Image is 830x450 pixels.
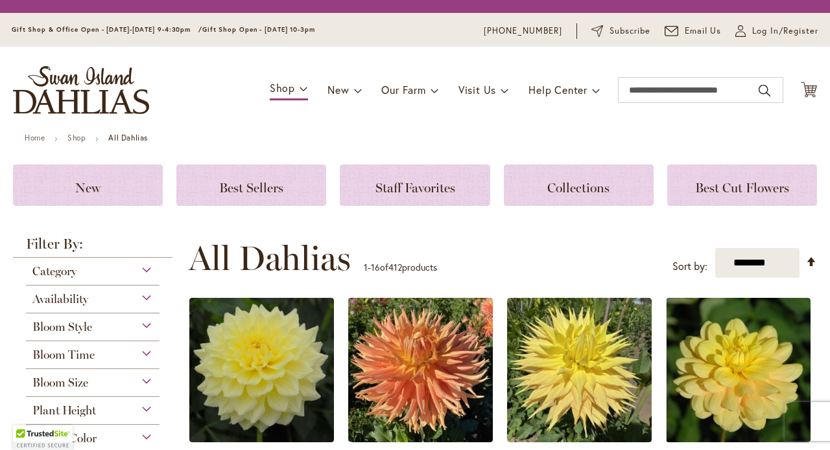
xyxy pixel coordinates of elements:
iframe: Launch Accessibility Center [10,404,46,440]
span: Bloom Style [32,320,92,334]
a: Email Us [665,25,722,38]
a: Shop [67,133,86,142]
span: Log In/Register [752,25,818,38]
span: All Dahlias [189,239,351,278]
a: A-Peeling [189,433,334,445]
span: Staff Favorites [375,180,455,196]
a: Home [25,133,45,142]
a: Staff Favorites [340,164,490,206]
span: Bloom Size [32,376,88,390]
a: store logo [13,66,149,114]
span: Email Us [685,25,722,38]
a: New [13,164,163,206]
span: Plant Height [32,403,96,418]
span: Best Sellers [219,180,283,196]
a: AC BEN [348,433,493,445]
img: A-Peeling [189,298,334,442]
label: Sort by: [672,254,707,278]
span: 1 [364,261,368,273]
img: AC BEN [348,298,493,442]
span: 16 [371,261,380,273]
strong: Filter By: [13,237,172,258]
img: AHOY MATEY [666,298,811,442]
span: Availability [32,292,88,306]
span: Our Farm [381,83,425,96]
p: - of products [364,257,437,278]
span: Collections [547,180,610,196]
strong: All Dahlias [108,133,148,142]
span: Category [32,264,77,278]
a: AHOY MATEY [666,433,811,445]
a: Log In/Register [735,25,818,38]
img: AC Jeri [507,298,652,442]
span: Bloom Time [32,348,95,362]
span: Gift Shop & Office Open - [DATE]-[DATE] 9-4:30pm / [12,25,202,34]
span: 412 [388,261,402,273]
a: Best Cut Flowers [667,164,817,206]
span: Gift Shop Open - [DATE] 10-3pm [202,25,315,34]
span: New [75,180,101,196]
span: New [327,83,349,96]
button: Search [759,80,770,101]
span: Visit Us [458,83,496,96]
span: Subscribe [610,25,650,38]
a: Collections [504,164,654,206]
a: Best Sellers [176,164,326,206]
span: Best Cut Flowers [695,180,789,196]
span: Help Center [528,83,587,96]
span: Shop [270,81,295,95]
a: Subscribe [591,25,650,38]
a: [PHONE_NUMBER] [484,25,562,38]
a: AC Jeri [507,433,652,445]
